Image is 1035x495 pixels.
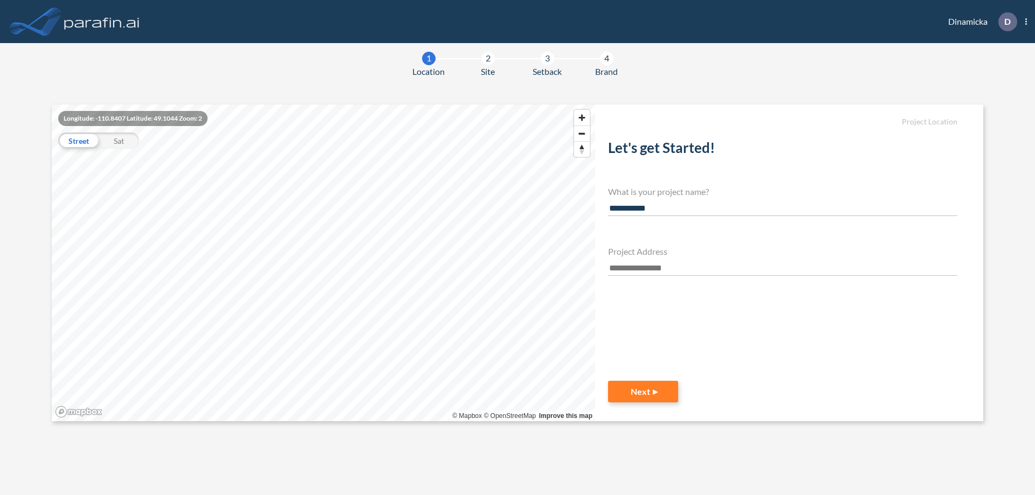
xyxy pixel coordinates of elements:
a: Mapbox [452,412,482,420]
span: Site [481,65,495,78]
h5: Project Location [608,117,957,127]
div: 2 [481,52,495,65]
div: 4 [600,52,613,65]
button: Reset bearing to north [574,141,590,157]
div: Longitude: -110.8407 Latitude: 49.1044 Zoom: 2 [58,111,208,126]
div: Street [58,133,99,149]
button: Next [608,381,678,402]
a: OpenStreetMap [484,412,536,420]
canvas: Map [52,104,595,421]
a: Improve this map [539,412,592,420]
span: Brand [595,65,618,78]
p: D [1004,17,1011,26]
span: Reset bearing to north [574,142,590,157]
h4: Project Address [608,246,957,256]
h2: Let's get Started! [608,140,957,161]
h4: What is your project name? [608,186,957,197]
span: Setback [533,65,562,78]
span: Location [412,65,445,78]
div: 1 [422,52,436,65]
div: Dinamicka [932,12,1027,31]
a: Mapbox homepage [55,406,102,418]
button: Zoom out [574,126,590,141]
button: Zoom in [574,110,590,126]
div: 3 [541,52,554,65]
img: logo [62,11,142,32]
div: Sat [99,133,139,149]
